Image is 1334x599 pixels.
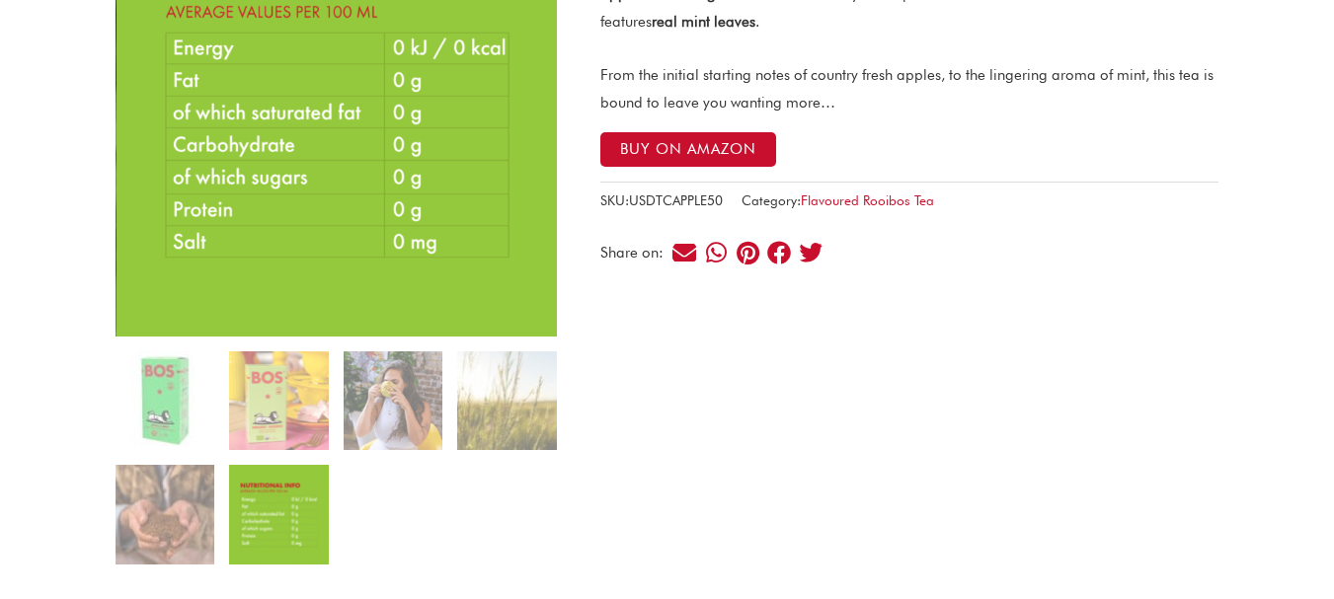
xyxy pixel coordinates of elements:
[600,246,670,261] div: Share on:
[766,240,793,266] div: Share on facebook
[703,240,730,266] div: Share on whatsapp
[116,465,214,563] img: Apple & Mint Flavoured Rooibos Tea - Image 5
[629,192,723,208] span: USDTCAPPLE50
[229,351,328,450] img: Apple & Mint Flavoured Rooibos Tea - Image 2
[652,13,755,31] strong: real mint leaves
[735,240,761,266] div: Share on pinterest
[600,66,1214,112] span: From the initial starting notes of country fresh apples, to the lingering aroma of mint, this tea...
[798,240,824,266] div: Share on twitter
[457,351,556,450] img: Apple & Mint Flavoured Rooibos Tea - Image 4
[742,188,934,213] span: Category:
[116,351,214,450] img: Apple & Mint Flavoured Rooibos Tea
[671,240,698,266] div: Share on email
[344,351,442,450] img: Apple & Mint Flavoured Rooibos Tea - Image 3
[600,188,723,213] span: SKU:
[801,192,934,208] a: Flavoured Rooibos Tea
[229,465,328,563] img: Apple & Mint Flavoured Rooibos Tea - Image 6
[600,132,776,167] button: Buy on Amazon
